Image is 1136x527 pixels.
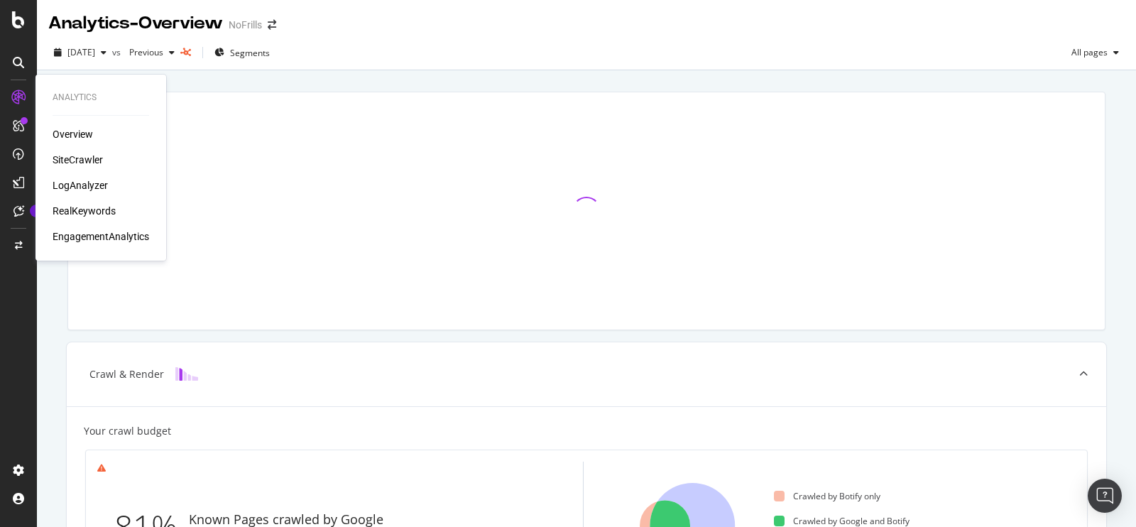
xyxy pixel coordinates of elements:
[53,153,103,167] a: SiteCrawler
[53,178,108,192] a: LogAnalyzer
[1088,479,1122,513] div: Open Intercom Messenger
[124,46,163,58] span: Previous
[175,367,198,381] img: block-icon
[89,367,164,381] div: Crawl & Render
[1066,41,1125,64] button: All pages
[53,229,149,244] a: EngagementAnalytics
[48,11,223,36] div: Analytics - Overview
[229,18,262,32] div: NoFrills
[53,92,149,104] div: Analytics
[230,47,270,59] span: Segments
[774,515,910,527] div: Crawled by Google and Botify
[48,41,112,64] button: [DATE]
[209,41,275,64] button: Segments
[84,424,171,438] div: Your crawl budget
[53,204,116,218] a: RealKeywords
[1066,46,1108,58] span: All pages
[67,46,95,58] span: 2025 Aug. 18th
[124,41,180,64] button: Previous
[774,490,880,502] div: Crawled by Botify only
[112,46,124,58] span: vs
[30,205,43,217] div: Tooltip anchor
[268,20,276,30] div: arrow-right-arrow-left
[53,127,93,141] a: Overview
